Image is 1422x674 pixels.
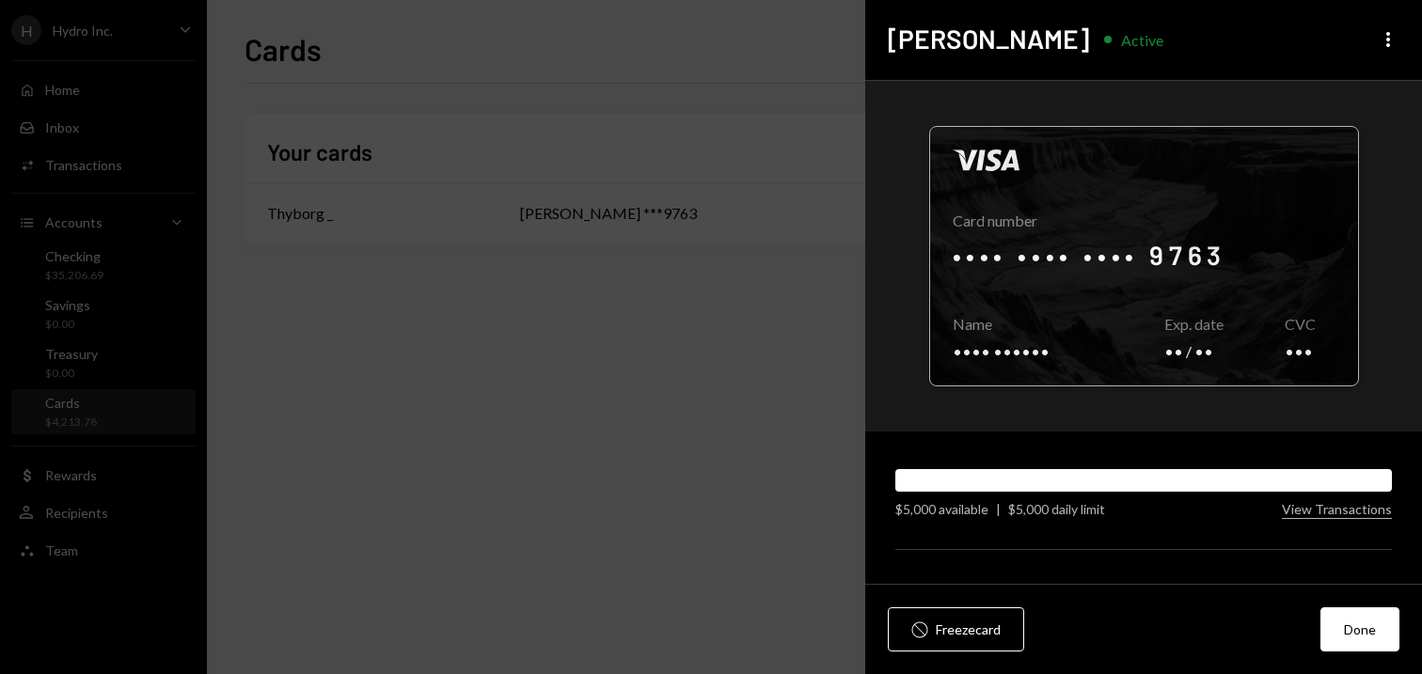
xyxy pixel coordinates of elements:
[1008,499,1105,519] div: $5,000 daily limit
[929,126,1359,386] div: Click to reveal
[996,499,1001,519] div: |
[1121,31,1163,49] div: Active
[895,580,1392,598] div: Billing address
[936,619,1001,639] div: Freeze card
[895,499,988,519] div: $5,000 available
[888,607,1024,651] button: Freezecard
[1282,501,1392,519] button: View Transactions
[1320,607,1399,651] button: Done
[888,21,1089,57] h2: [PERSON_NAME]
